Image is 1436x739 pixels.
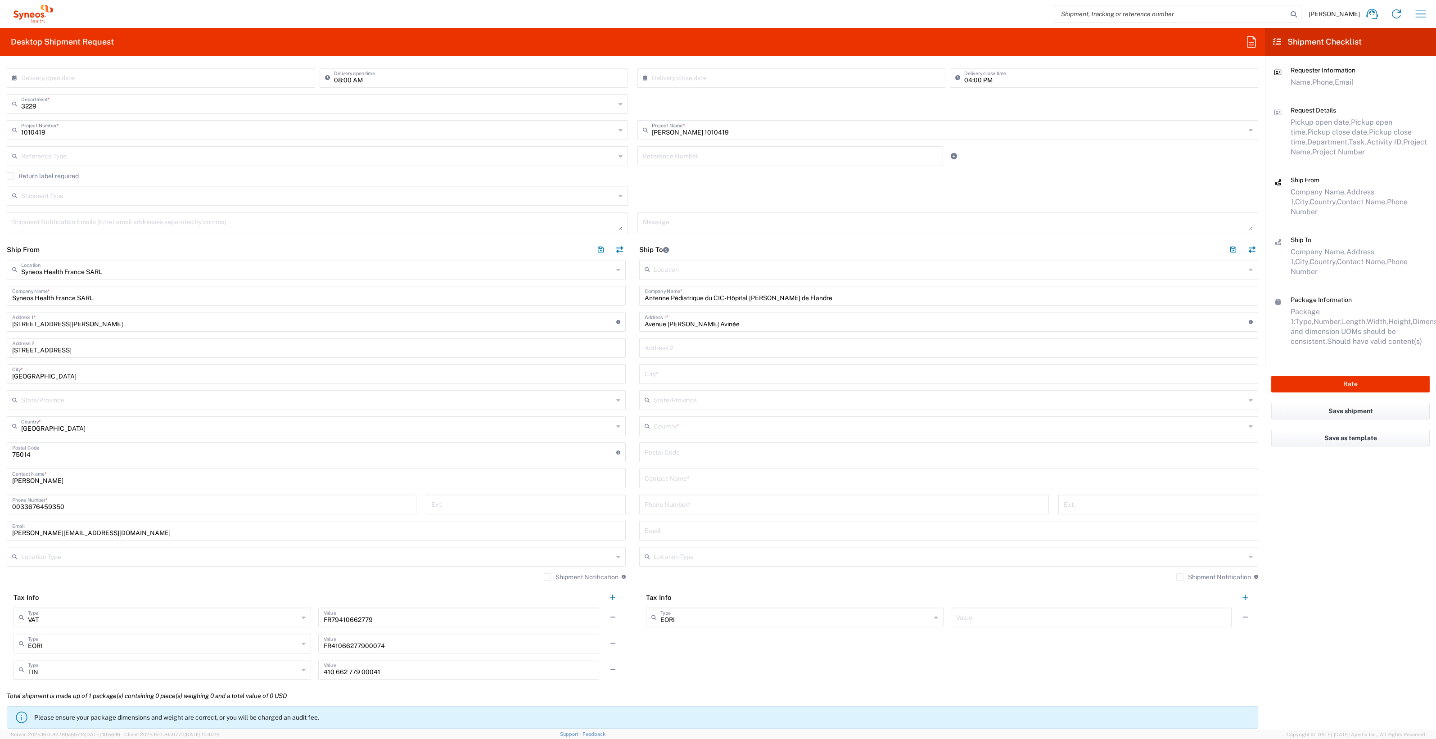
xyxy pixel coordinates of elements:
[560,731,583,737] a: Support
[124,732,220,737] span: Client: 2025.16.0-8fc0770
[1291,236,1311,243] span: Ship To
[1291,248,1346,256] span: Company Name,
[1337,198,1387,206] span: Contact Name,
[7,172,79,180] label: Return label required
[14,593,39,602] h2: Tax Info
[1291,296,1352,303] span: Package Information
[1310,198,1337,206] span: Country,
[646,593,672,602] h2: Tax Info
[1273,36,1362,47] h2: Shipment Checklist
[1310,257,1337,266] span: Country,
[11,732,120,737] span: Server: 2025.16.0-82789e55714
[1054,5,1287,23] input: Shipment, tracking or reference number
[1309,10,1360,18] span: [PERSON_NAME]
[1271,376,1430,392] button: Rate
[1291,78,1312,86] span: Name,
[1312,78,1335,86] span: Phone,
[1337,257,1387,266] span: Contact Name,
[1295,257,1310,266] span: City,
[1295,317,1314,326] span: Type,
[1335,78,1354,86] span: Email
[1367,317,1388,326] span: Width,
[1291,176,1319,184] span: Ship From
[185,732,220,737] span: [DATE] 10:40:19
[1312,148,1365,156] span: Project Number
[948,150,960,162] a: Add Reference
[544,573,619,581] label: Shipment Notification
[639,245,669,254] h2: Ship To
[1287,730,1425,739] span: Copyright © [DATE]-[DATE] Agistix Inc., All Rights Reserved
[583,731,605,737] a: Feedback
[1349,138,1367,146] span: Task,
[1327,337,1422,346] span: Should have valid content(s)
[1291,188,1346,196] span: Company Name,
[1367,138,1403,146] span: Activity ID,
[1295,198,1310,206] span: City,
[85,732,120,737] span: [DATE] 10:56:16
[1291,67,1355,74] span: Requester Information
[1307,138,1349,146] span: Department,
[1314,317,1342,326] span: Number,
[1291,118,1351,126] span: Pickup open date,
[1342,317,1367,326] span: Length,
[11,36,114,47] h2: Desktop Shipment Request
[1307,128,1369,136] span: Pickup close date,
[1388,317,1413,326] span: Height,
[34,713,1254,721] p: Please ensure your package dimensions and weight are correct, or you will be charged an audit fee.
[7,245,40,254] h2: Ship From
[1176,573,1251,581] label: Shipment Notification
[1271,403,1430,419] button: Save shipment
[1271,430,1430,446] button: Save as template
[1291,307,1320,326] span: Package 1:
[1291,107,1336,114] span: Request Details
